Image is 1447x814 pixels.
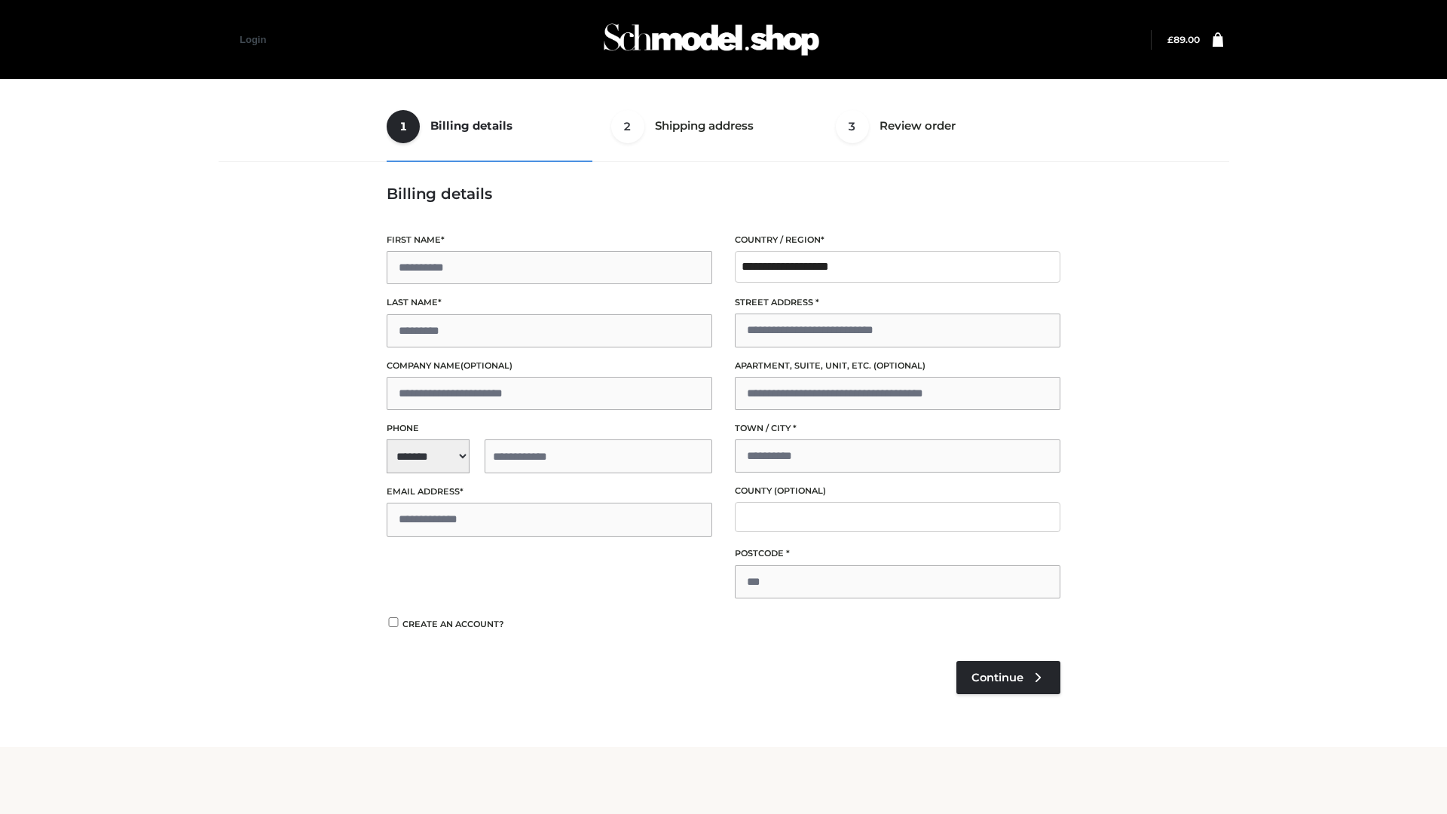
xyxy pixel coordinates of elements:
[735,421,1060,436] label: Town / City
[735,295,1060,310] label: Street address
[1167,34,1200,45] bdi: 89.00
[735,484,1060,498] label: County
[387,295,712,310] label: Last name
[971,671,1023,684] span: Continue
[460,360,512,371] span: (optional)
[774,485,826,496] span: (optional)
[387,359,712,373] label: Company name
[387,485,712,499] label: Email address
[1167,34,1173,45] span: £
[598,10,824,69] img: Schmodel Admin 964
[735,546,1060,561] label: Postcode
[735,359,1060,373] label: Apartment, suite, unit, etc.
[387,421,712,436] label: Phone
[402,619,504,629] span: Create an account?
[387,185,1060,203] h3: Billing details
[873,360,925,371] span: (optional)
[387,233,712,247] label: First name
[240,34,266,45] a: Login
[1167,34,1200,45] a: £89.00
[387,617,400,627] input: Create an account?
[735,233,1060,247] label: Country / Region
[956,661,1060,694] a: Continue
